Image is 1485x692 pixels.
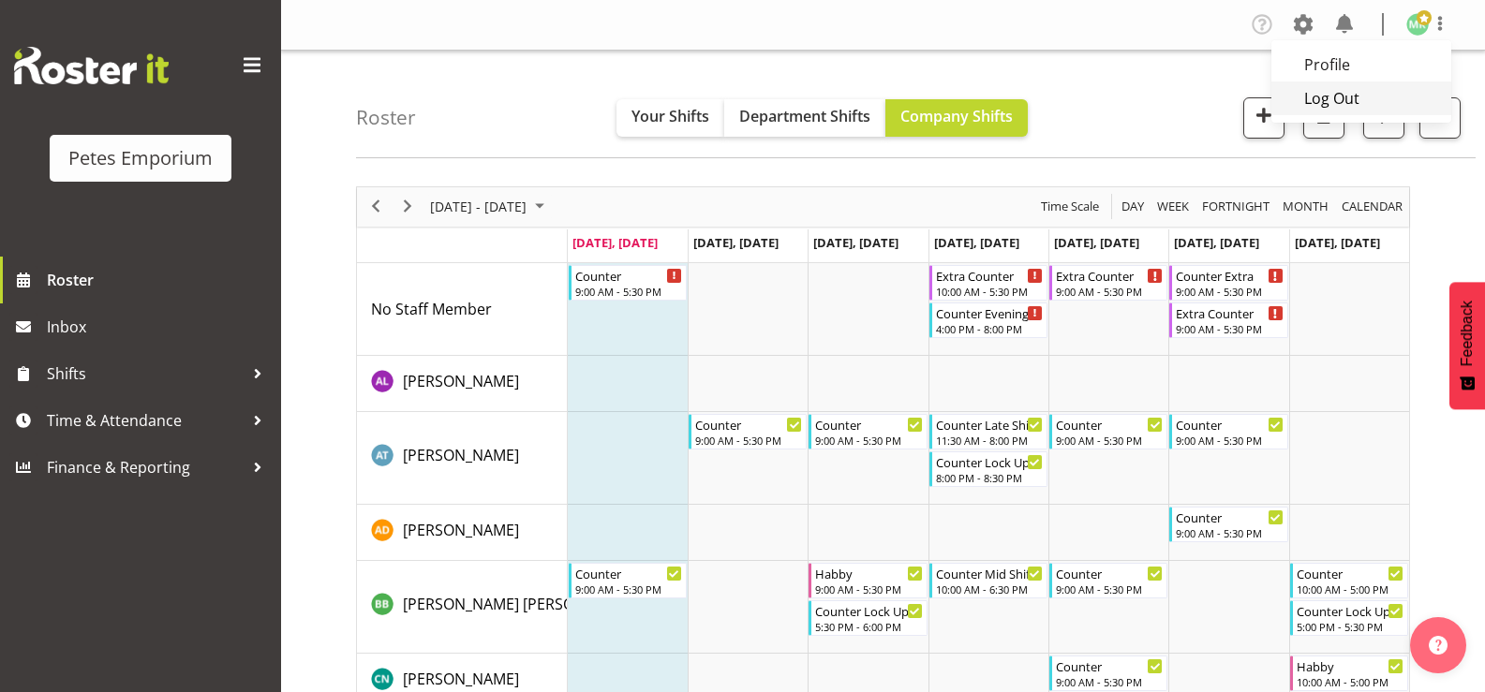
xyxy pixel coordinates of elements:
[47,360,244,388] span: Shifts
[929,451,1047,487] div: Alex-Micheal Taniwha"s event - Counter Lock Up Begin From Thursday, August 14, 2025 at 8:00:00 PM...
[936,564,1043,582] div: Counter Mid Shift
[395,195,421,218] button: Next
[403,519,519,541] a: [PERSON_NAME]
[809,414,927,449] div: Alex-Micheal Taniwha"s event - Counter Begin From Wednesday, August 13, 2025 at 9:00:00 AM GMT+12...
[929,414,1047,449] div: Alex-Micheal Taniwha"s event - Counter Late Shift Begin From Thursday, August 14, 2025 at 11:30:0...
[929,265,1047,301] div: No Staff Member"s event - Extra Counter Begin From Thursday, August 14, 2025 at 10:00:00 AM GMT+1...
[1281,195,1330,218] span: Month
[403,593,639,615] a: [PERSON_NAME] [PERSON_NAME]
[428,195,528,218] span: [DATE] - [DATE]
[392,187,423,227] div: next period
[815,601,922,620] div: Counter Lock Up
[575,266,682,285] div: Counter
[1176,284,1283,299] div: 9:00 AM - 5:30 PM
[403,371,519,391] span: [PERSON_NAME]
[47,453,244,481] span: Finance & Reporting
[1049,265,1167,301] div: No Staff Member"s event - Extra Counter Begin From Friday, August 15, 2025 at 9:00:00 AM GMT+12:0...
[403,669,519,689] span: [PERSON_NAME]
[1056,284,1163,299] div: 9:00 AM - 5:30 PM
[809,600,927,636] div: Beena Beena"s event - Counter Lock Up Begin From Wednesday, August 13, 2025 at 5:30:00 PM GMT+12:...
[423,187,556,227] div: August 11 - 17, 2025
[1297,582,1403,596] div: 10:00 AM - 5:00 PM
[572,234,658,251] span: [DATE], [DATE]
[357,263,568,356] td: No Staff Member resource
[936,321,1043,336] div: 4:00 PM - 8:00 PM
[1056,564,1163,582] div: Counter
[427,195,553,218] button: August 2025
[815,619,922,634] div: 5:30 PM - 6:00 PM
[693,234,779,251] span: [DATE], [DATE]
[68,144,213,172] div: Petes Emporium
[403,520,519,540] span: [PERSON_NAME]
[1169,414,1287,449] div: Alex-Micheal Taniwha"s event - Counter Begin From Saturday, August 16, 2025 at 9:00:00 AM GMT+12:...
[1297,674,1403,689] div: 10:00 AM - 5:00 PM
[934,234,1019,251] span: [DATE], [DATE]
[1459,301,1476,366] span: Feedback
[1271,48,1451,81] a: Profile
[1339,195,1406,218] button: Month
[1056,582,1163,596] div: 9:00 AM - 5:30 PM
[47,313,272,341] span: Inbox
[1290,563,1408,598] div: Beena Beena"s event - Counter Begin From Sunday, August 17, 2025 at 10:00:00 AM GMT+12:00 Ends At...
[575,582,682,596] div: 9:00 AM - 5:30 PM
[815,582,922,596] div: 9:00 AM - 5:30 PM
[936,433,1043,448] div: 11:30 AM - 8:00 PM
[1176,525,1283,540] div: 9:00 AM - 5:30 PM
[569,563,687,598] div: Beena Beena"s event - Counter Begin From Monday, August 11, 2025 at 9:00:00 AM GMT+12:00 Ends At ...
[1049,655,1167,691] div: Christine Neville"s event - Counter Begin From Friday, August 15, 2025 at 9:00:00 AM GMT+12:00 En...
[1271,81,1451,115] a: Log Out
[1038,195,1103,218] button: Time Scale
[813,234,898,251] span: [DATE], [DATE]
[815,564,922,582] div: Habby
[403,370,519,392] a: [PERSON_NAME]
[356,107,416,128] h4: Roster
[1056,656,1163,675] div: Counter
[815,433,922,448] div: 9:00 AM - 5:30 PM
[364,195,389,218] button: Previous
[1340,195,1404,218] span: calendar
[936,266,1043,285] div: Extra Counter
[1169,507,1287,542] div: Amelia Denz"s event - Counter Begin From Saturday, August 16, 2025 at 9:00:00 AM GMT+12:00 Ends A...
[575,564,682,582] div: Counter
[1039,195,1101,218] span: Time Scale
[695,415,802,434] div: Counter
[1199,195,1273,218] button: Fortnight
[815,415,922,434] div: Counter
[403,668,519,690] a: [PERSON_NAME]
[936,452,1043,471] div: Counter Lock Up
[809,563,927,598] div: Beena Beena"s event - Habby Begin From Wednesday, August 13, 2025 at 9:00:00 AM GMT+12:00 Ends At...
[724,99,885,137] button: Department Shifts
[1056,433,1163,448] div: 9:00 AM - 5:30 PM
[885,99,1028,137] button: Company Shifts
[1297,601,1403,620] div: Counter Lock Up
[569,265,687,301] div: No Staff Member"s event - Counter Begin From Monday, August 11, 2025 at 9:00:00 AM GMT+12:00 Ends...
[631,106,709,126] span: Your Shifts
[1154,195,1193,218] button: Timeline Week
[1200,195,1271,218] span: Fortnight
[357,412,568,505] td: Alex-Micheal Taniwha resource
[357,505,568,561] td: Amelia Denz resource
[14,47,169,84] img: Rosterit website logo
[357,561,568,654] td: Beena Beena resource
[900,106,1013,126] span: Company Shifts
[739,106,870,126] span: Department Shifts
[1056,674,1163,689] div: 9:00 AM - 5:30 PM
[1290,655,1408,691] div: Christine Neville"s event - Habby Begin From Sunday, August 17, 2025 at 10:00:00 AM GMT+12:00 End...
[1176,321,1283,336] div: 9:00 AM - 5:30 PM
[1054,234,1139,251] span: [DATE], [DATE]
[689,414,807,449] div: Alex-Micheal Taniwha"s event - Counter Begin From Tuesday, August 12, 2025 at 9:00:00 AM GMT+12:0...
[1169,302,1287,338] div: No Staff Member"s event - Extra Counter Begin From Saturday, August 16, 2025 at 9:00:00 AM GMT+12...
[1049,414,1167,449] div: Alex-Micheal Taniwha"s event - Counter Begin From Friday, August 15, 2025 at 9:00:00 AM GMT+12:00...
[936,582,1043,596] div: 10:00 AM - 6:30 PM
[1176,303,1283,322] div: Extra Counter
[371,298,492,320] a: No Staff Member
[1406,13,1429,36] img: melanie-richardson713.jpg
[1243,97,1285,139] button: Add a new shift
[360,187,392,227] div: previous period
[1297,564,1403,582] div: Counter
[403,594,639,614] span: [PERSON_NAME] [PERSON_NAME]
[1290,600,1408,636] div: Beena Beena"s event - Counter Lock Up Begin From Sunday, August 17, 2025 at 5:00:00 PM GMT+12:00 ...
[929,302,1047,338] div: No Staff Member"s event - Counter Evening Begin From Thursday, August 14, 2025 at 4:00:00 PM GMT+...
[1280,195,1332,218] button: Timeline Month
[575,284,682,299] div: 9:00 AM - 5:30 PM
